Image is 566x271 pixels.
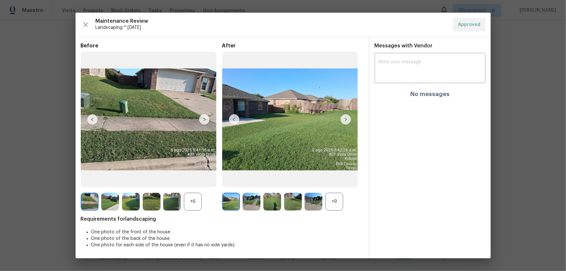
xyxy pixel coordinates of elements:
span: Before [81,43,222,49]
span: Landscaping * [DATE] [96,24,448,31]
img: left-chevron-button-url [87,114,98,125]
img: left-chevron-button-url [229,114,239,125]
span: Messages with Vendor [375,43,433,48]
span: After [222,43,364,49]
h4: No messages [410,91,450,97]
img: right-chevron-button-url [341,114,351,125]
div: +9 [325,193,343,211]
span: Maintenance Review [96,18,448,24]
span: Requirements for landscaping [81,216,364,222]
li: One photo for each side of the house (even if it has no side yards) [91,242,364,248]
div: +6 [184,193,202,211]
li: One photo of the front of the house [91,229,364,235]
li: One photo of the back of the house [91,235,364,242]
img: right-chevron-button-url [199,114,210,125]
